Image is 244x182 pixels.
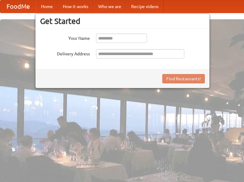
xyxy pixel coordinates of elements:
[40,49,90,57] label: Delivery Address
[126,0,163,13] a: Recipe videos
[0,0,36,13] a: FoodMe
[40,34,90,41] label: Your Name
[58,0,93,13] a: How it works
[40,16,205,26] h3: Get Started
[162,74,205,83] button: Find Restaurants!
[36,0,58,13] a: Home
[93,0,126,13] a: Who we are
